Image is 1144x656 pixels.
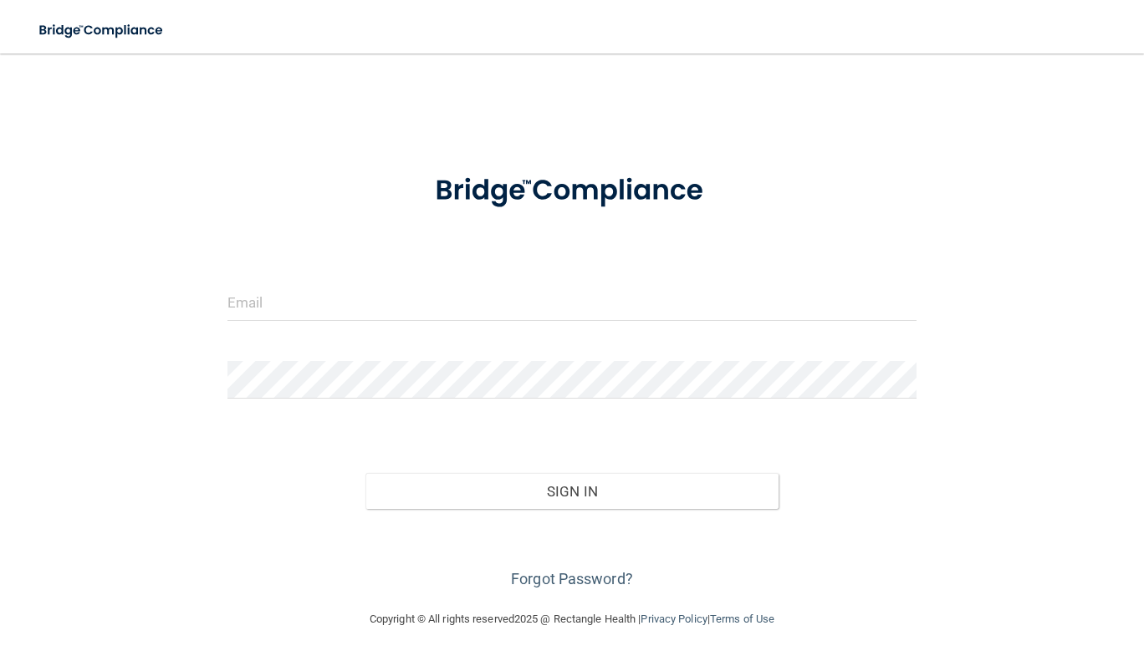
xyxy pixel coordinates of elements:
img: bridge_compliance_login_screen.278c3ca4.svg [25,13,179,48]
a: Privacy Policy [641,613,707,625]
img: bridge_compliance_login_screen.278c3ca4.svg [406,154,738,228]
a: Terms of Use [710,613,774,625]
div: Copyright © All rights reserved 2025 @ Rectangle Health | | [267,592,877,646]
input: Email [227,283,917,321]
a: Forgot Password? [511,570,633,587]
button: Sign In [365,473,779,510]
